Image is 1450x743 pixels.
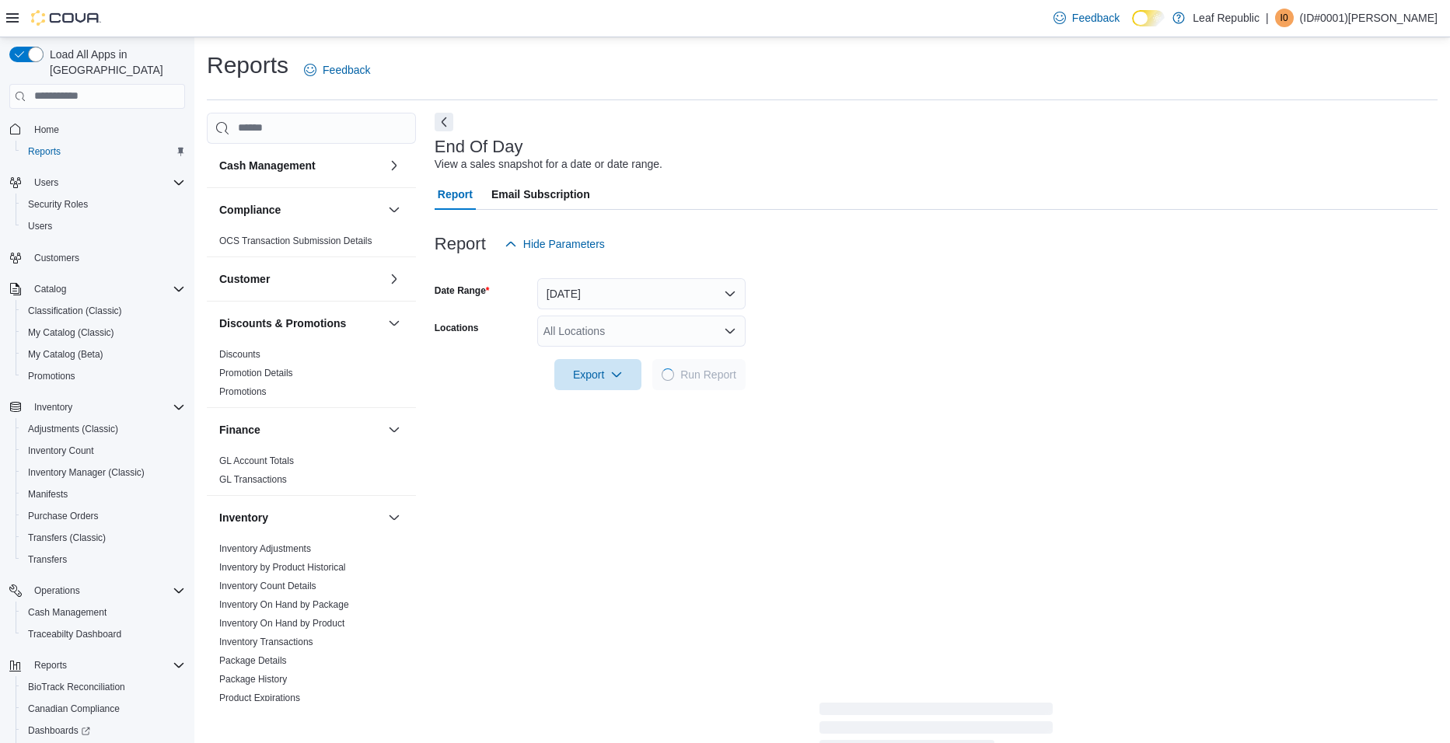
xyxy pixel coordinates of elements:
[16,602,191,623] button: Cash Management
[1193,9,1260,27] p: Leaf Republic
[28,466,145,479] span: Inventory Manager (Classic)
[34,283,66,295] span: Catalog
[22,142,185,161] span: Reports
[28,656,73,675] button: Reports
[219,271,382,287] button: Customer
[219,599,349,610] a: Inventory On Hand by Package
[16,623,191,645] button: Traceabilty Dashboard
[22,345,185,364] span: My Catalog (Beta)
[22,507,105,525] a: Purchase Orders
[22,195,185,214] span: Security Roles
[1047,2,1126,33] a: Feedback
[28,348,103,361] span: My Catalog (Beta)
[3,118,191,141] button: Home
[16,344,191,365] button: My Catalog (Beta)
[652,359,746,390] button: LoadingRun Report
[28,423,118,435] span: Adjustments (Classic)
[385,314,404,333] button: Discounts & Promotions
[22,217,185,235] span: Users
[219,455,294,467] span: GL Account Totals
[28,248,185,267] span: Customers
[22,721,185,740] span: Dashboards
[207,50,288,81] h1: Reports
[219,271,270,287] h3: Customer
[28,398,185,417] span: Inventory
[219,674,287,685] a: Package History
[1300,9,1438,27] p: (ID#0001)[PERSON_NAME]
[28,581,185,600] span: Operations
[22,463,185,482] span: Inventory Manager (Classic)
[219,455,294,466] a: GL Account Totals
[28,249,86,267] a: Customers
[219,562,346,573] a: Inventory by Product Historical
[298,54,376,85] a: Feedback
[28,120,185,139] span: Home
[34,401,72,413] span: Inventory
[3,654,191,676] button: Reports
[385,156,404,175] button: Cash Management
[34,176,58,189] span: Users
[680,367,736,382] span: Run Report
[28,220,52,232] span: Users
[16,505,191,527] button: Purchase Orders
[22,678,131,696] a: BioTrack Reconciliation
[22,699,185,718] span: Canadian Compliance
[22,603,113,622] a: Cash Management
[28,280,185,298] span: Catalog
[28,703,120,715] span: Canadian Compliance
[28,681,125,693] span: BioTrack Reconciliation
[22,528,185,547] span: Transfers (Classic)
[219,158,382,173] button: Cash Management
[219,543,311,554] a: Inventory Adjustments
[385,270,404,288] button: Customer
[22,345,110,364] a: My Catalog (Beta)
[22,625,185,644] span: Traceabilty Dashboard
[16,194,191,215] button: Security Roles
[16,549,191,570] button: Transfers
[28,280,72,298] button: Catalog
[28,145,61,158] span: Reports
[219,202,382,218] button: Compliance
[16,365,191,387] button: Promotions
[28,606,107,619] span: Cash Management
[16,462,191,483] button: Inventory Manager (Classic)
[219,692,300,703] a: Product Expirations
[28,173,185,192] span: Users
[219,618,344,629] a: Inventory On Hand by Product
[16,527,191,549] button: Transfers (Classic)
[28,326,114,339] span: My Catalog (Classic)
[22,603,185,622] span: Cash Management
[219,636,313,648] span: Inventory Transactions
[219,202,281,218] h3: Compliance
[207,232,416,256] div: Compliance
[498,228,611,260] button: Hide Parameters
[724,325,736,337] button: Open list of options
[22,678,185,696] span: BioTrack Reconciliation
[219,673,287,685] span: Package History
[1132,10,1165,26] input: Dark Mode
[3,396,191,418] button: Inventory
[22,550,185,569] span: Transfers
[16,141,191,162] button: Reports
[16,440,191,462] button: Inventory Count
[16,698,191,720] button: Canadian Compliance
[1281,9,1288,27] span: I0
[435,113,453,131] button: Next
[22,367,82,385] a: Promotions
[22,550,73,569] a: Transfers
[22,463,151,482] a: Inventory Manager (Classic)
[22,323,121,342] a: My Catalog (Classic)
[219,581,316,591] a: Inventory Count Details
[219,422,260,438] h3: Finance
[1132,26,1133,27] span: Dark Mode
[1275,9,1294,27] div: (ID#0001)Mohammed Darrabee
[28,173,65,192] button: Users
[22,195,94,214] a: Security Roles
[22,323,185,342] span: My Catalog (Classic)
[28,445,94,457] span: Inventory Count
[219,386,267,397] a: Promotions
[491,179,590,210] span: Email Subscription
[22,367,185,385] span: Promotions
[28,398,79,417] button: Inventory
[28,553,67,566] span: Transfers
